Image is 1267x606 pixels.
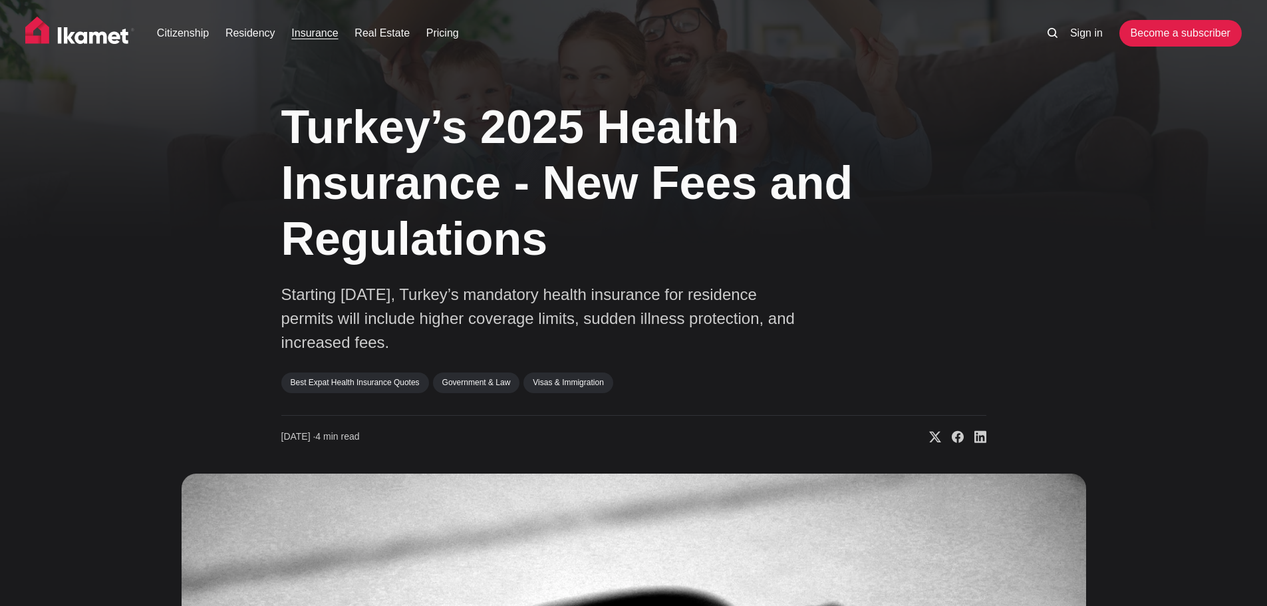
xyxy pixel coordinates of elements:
[281,283,813,355] p: Starting [DATE], Turkey’s mandatory health insurance for residence permits will include higher co...
[281,430,360,444] time: 4 min read
[941,430,964,444] a: Share on Facebook
[226,57,269,70] span: Ikamet
[964,430,986,444] a: Share on Linkedin
[1070,25,1103,41] a: Sign in
[281,431,316,442] span: [DATE] ∙
[433,373,520,392] a: Government & Law
[354,25,410,41] a: Real Estate
[178,128,275,143] span: Already a member?
[426,25,459,41] a: Pricing
[25,17,134,50] img: Ikamet home
[523,373,613,392] a: Visas & Immigration
[918,430,941,444] a: Share on X
[281,373,429,392] a: Best Expat Health Insurance Quotes
[278,128,315,142] button: Sign in
[281,99,853,267] h1: Turkey’s 2025 Health Insurance - New Fees and Regulations
[225,25,275,41] a: Residency
[148,27,345,51] h1: Start the conversation
[157,25,209,41] a: Citizenship
[1119,20,1242,47] a: Become a subscriber
[202,91,290,120] button: Sign up now
[21,56,471,73] p: Become a member of to start commenting.
[291,25,338,41] a: Insurance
